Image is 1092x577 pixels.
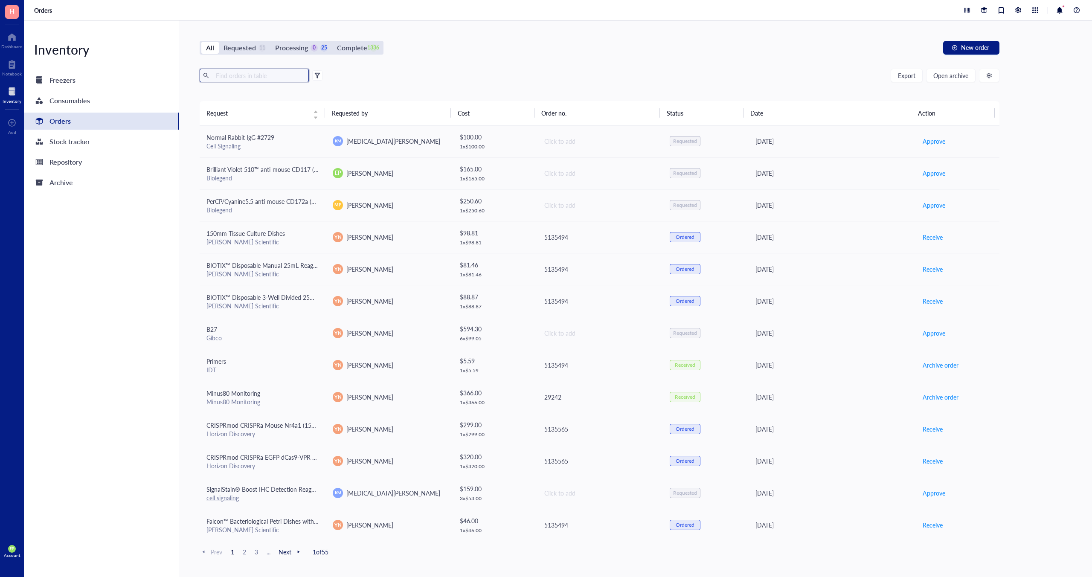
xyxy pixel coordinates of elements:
[320,44,328,52] div: 25
[922,134,946,148] button: Approve
[923,200,945,210] span: Approve
[8,130,16,135] div: Add
[460,292,529,302] div: $ 88.87
[206,302,319,310] div: [PERSON_NAME] Scientific
[460,495,529,502] div: 3 x $ 53.00
[922,326,946,340] button: Approve
[334,329,341,336] span: YN
[334,457,341,464] span: YN
[891,69,923,82] button: Export
[460,452,529,461] div: $ 320.00
[206,421,418,429] span: CRISPRmod CRISPRa Mouse Nr4a1 (15370) Synthetic sgRNA - Set of 3, 2 nmol
[755,328,909,338] div: [DATE]
[49,136,90,148] div: Stock tracker
[49,95,90,107] div: Consumables
[537,381,663,413] td: 29242
[2,71,22,76] div: Notebook
[660,101,743,125] th: Status
[673,202,697,209] div: Requested
[346,169,393,177] span: [PERSON_NAME]
[346,361,393,369] span: [PERSON_NAME]
[460,228,529,238] div: $ 98.81
[922,230,943,244] button: Receive
[200,101,325,125] th: Request
[206,357,226,365] span: Primers
[923,360,958,370] span: Archive order
[544,520,656,530] div: 5135494
[460,164,529,174] div: $ 165.00
[755,456,909,466] div: [DATE]
[279,548,302,556] span: Next
[460,463,529,470] div: 1 x $ 320.00
[922,390,959,404] button: Archive order
[206,42,214,54] div: All
[24,174,179,191] a: Archive
[676,298,694,304] div: Ordered
[325,101,450,125] th: Requested by
[206,517,323,525] span: Falcon™ Bacteriological Petri Dishes with Lid
[206,485,357,493] span: SignalStain® Boost IHC Detection Reagent (HRP, Rabbit)
[24,113,179,130] a: Orders
[206,430,319,438] div: Horizon Discovery
[49,115,71,127] div: Orders
[334,297,341,304] span: YN
[337,42,367,54] div: Complete
[537,285,663,317] td: 5135494
[544,264,656,274] div: 5135494
[460,260,529,270] div: $ 81.46
[334,265,341,273] span: YN
[544,232,656,242] div: 5135494
[537,189,663,221] td: Click to add
[206,334,319,342] div: Gibco
[2,58,22,76] a: Notebook
[224,42,256,54] div: Requested
[24,92,179,109] a: Consumables
[263,548,273,556] span: ...
[460,303,529,310] div: 1 x $ 88.87
[755,296,909,306] div: [DATE]
[537,413,663,445] td: 5135565
[346,489,440,497] span: [MEDICAL_DATA][PERSON_NAME]
[206,238,319,246] div: [PERSON_NAME] Scientific
[755,136,909,146] div: [DATE]
[755,360,909,370] div: [DATE]
[943,41,999,55] button: New order
[537,477,663,509] td: Click to add
[537,317,663,349] td: Click to add
[676,234,694,241] div: Ordered
[451,101,534,125] th: Cost
[49,156,82,168] div: Repository
[9,6,15,16] span: H
[335,169,341,177] span: EP
[460,356,529,365] div: $ 5.59
[743,101,911,125] th: Date
[923,392,958,402] span: Archive order
[239,548,250,556] span: 2
[460,367,529,374] div: 1 x $ 5.59
[24,154,179,171] a: Repository
[922,198,946,212] button: Approve
[544,392,656,402] div: 29242
[673,170,697,177] div: Requested
[206,389,260,397] span: Minus80 Monitoring
[370,44,377,52] div: 1336
[1,30,23,49] a: Dashboard
[206,366,319,374] div: IDT
[206,229,285,238] span: 150mm Tissue Culture Dishes
[676,266,694,273] div: Ordered
[24,133,179,150] a: Stock tracker
[923,328,945,338] span: Approve
[346,265,393,273] span: [PERSON_NAME]
[200,548,222,556] span: Prev
[755,168,909,178] div: [DATE]
[206,293,370,302] span: BIOTIX™ Disposable 3-Well Divided 25mL Reagent Reservoirs
[24,41,179,58] div: Inventory
[460,175,529,182] div: 1 x $ 165.00
[676,426,694,432] div: Ordered
[923,520,943,530] span: Receive
[923,168,945,178] span: Approve
[922,518,943,532] button: Receive
[923,232,943,242] span: Receive
[755,520,909,530] div: [DATE]
[206,133,274,142] span: Normal Rabbit IgG #2729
